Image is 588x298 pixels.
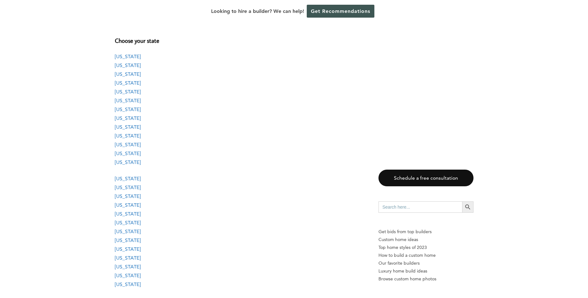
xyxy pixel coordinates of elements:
a: [US_STATE] [115,150,141,156]
a: [US_STATE] [115,133,141,139]
iframe: Drift Widget Chat Controller [467,253,580,290]
a: Schedule a free consultation [378,170,473,186]
a: How to build a custom home [378,251,473,259]
a: [US_STATE] [115,62,141,68]
a: [US_STATE] [115,98,141,104]
a: Custom home ideas [378,236,473,244]
a: [US_STATE] [115,159,141,165]
a: [US_STATE] [115,142,141,148]
a: [US_STATE] [115,211,141,217]
a: [US_STATE] [115,80,141,86]
a: [US_STATE] [115,228,141,234]
a: [US_STATE] [115,202,141,208]
a: Browse custom home photos [378,275,473,283]
a: [US_STATE] [115,237,141,243]
a: Top home styles of 2023 [378,244,473,251]
a: [US_STATE] [115,281,141,287]
a: [US_STATE] [115,193,141,199]
a: [US_STATE] [115,53,141,59]
a: [US_STATE] [115,115,141,121]
a: Luxury home build ideas [378,267,473,275]
a: [US_STATE] [115,246,141,252]
a: [US_STATE] [115,273,141,278]
p: Get bids from top builders [378,228,473,236]
a: [US_STATE] [115,184,141,190]
svg: Search [464,204,471,211]
a: [US_STATE] [115,255,141,261]
a: Get Recommendations [307,5,374,18]
a: [US_STATE] [115,89,141,95]
a: [US_STATE] [115,264,141,270]
a: [US_STATE] [115,220,141,226]
a: [US_STATE] [115,71,141,77]
a: [US_STATE] [115,176,141,182]
a: Our favorite builders [378,259,473,267]
input: Search here... [378,201,462,213]
a: [US_STATE] [115,124,141,130]
a: [US_STATE] [115,106,141,112]
h4: Choose your state [115,30,366,45]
